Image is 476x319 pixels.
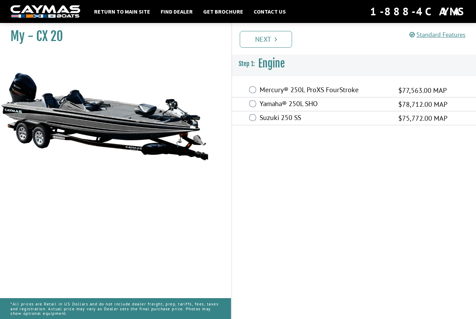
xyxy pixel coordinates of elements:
[238,30,476,48] ul: Pagination
[91,7,154,16] a: Return to main site
[10,5,80,18] img: white-logo-c9c8dbefe5ff5ceceb0f0178aa75bf4bb51f6bca0971e226c86eb53dfe498488.png
[200,7,247,16] a: Get Brochure
[370,4,466,19] div: 1-888-4CAYMAS
[260,99,390,110] label: Yamaha® 250L SHO
[409,31,466,39] a: Standard Features
[250,7,289,16] a: Contact Us
[260,86,390,96] label: Mercury® 250L ProXS FourStroke
[10,298,221,319] p: *All prices are Retail in US Dollars and do not include dealer freight, prep, tariffs, fees, taxe...
[398,99,447,110] span: $78,712.00 MAP
[232,51,476,77] h3: Engine
[260,113,390,123] label: Suzuki 250 SS
[157,7,196,16] a: Find Dealer
[398,85,447,96] span: $77,563.00 MAP
[240,31,292,48] a: Next
[10,29,214,44] h1: My - CX 20
[398,113,447,123] span: $75,772.00 MAP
